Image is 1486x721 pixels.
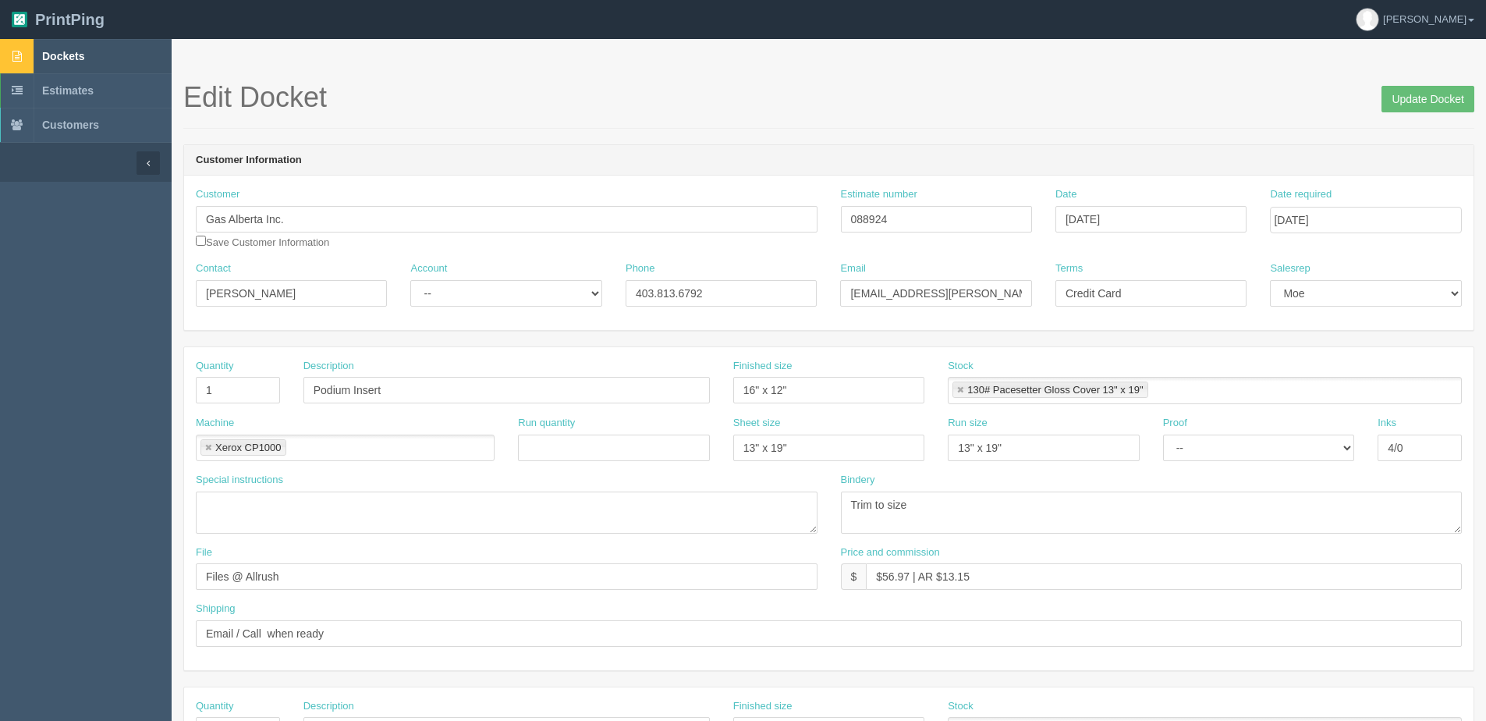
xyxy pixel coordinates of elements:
[196,473,283,488] label: Special instructions
[196,206,817,233] input: Enter customer name
[948,359,974,374] label: Stock
[1378,416,1396,431] label: Inks
[1055,187,1076,202] label: Date
[303,699,354,714] label: Description
[42,119,99,131] span: Customers
[196,602,236,616] label: Shipping
[196,187,817,250] div: Save Customer Information
[948,416,988,431] label: Run size
[1270,261,1310,276] label: Salesrep
[196,261,231,276] label: Contact
[184,145,1474,176] header: Customer Information
[196,416,234,431] label: Machine
[1357,9,1378,30] img: avatar_default-7531ab5dedf162e01f1e0bb0964e6a185e93c5c22dfe317fb01d7f8cd2b1632c.jpg
[841,545,940,560] label: Price and commission
[12,12,27,27] img: logo-3e63b451c926e2ac314895c53de4908e5d424f24456219fb08d385ab2e579770.png
[1163,416,1187,431] label: Proof
[967,385,1143,395] div: 130# Pacesetter Gloss Cover 13" x 19"
[841,492,1463,534] textarea: Trim to size
[733,416,781,431] label: Sheet size
[196,187,239,202] label: Customer
[215,442,282,453] div: Xerox CP1000
[196,359,233,374] label: Quantity
[196,545,212,560] label: File
[733,359,793,374] label: Finished size
[841,473,875,488] label: Bindery
[840,261,866,276] label: Email
[196,699,233,714] label: Quantity
[841,563,867,590] div: $
[841,187,917,202] label: Estimate number
[733,699,793,714] label: Finished size
[42,50,84,62] span: Dockets
[626,261,655,276] label: Phone
[1270,187,1332,202] label: Date required
[948,699,974,714] label: Stock
[410,261,447,276] label: Account
[1381,86,1474,112] input: Update Docket
[1055,261,1083,276] label: Terms
[303,359,354,374] label: Description
[42,84,94,97] span: Estimates
[518,416,575,431] label: Run quantity
[183,82,1474,113] h1: Edit Docket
